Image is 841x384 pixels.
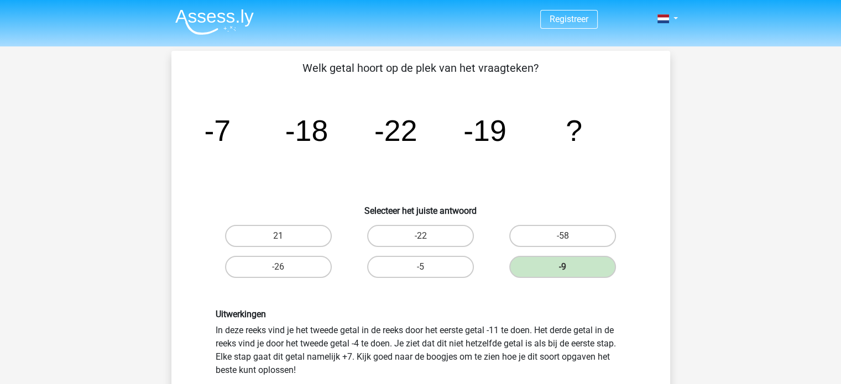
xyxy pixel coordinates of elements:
tspan: -22 [374,114,417,147]
img: Assessly [175,9,254,35]
tspan: -7 [204,114,231,147]
tspan: -18 [285,114,328,147]
label: -22 [367,225,474,247]
tspan: -19 [463,114,506,147]
label: -58 [509,225,616,247]
h6: Selecteer het juiste antwoord [189,197,652,216]
label: -5 [367,256,474,278]
label: 21 [225,225,332,247]
label: -9 [509,256,616,278]
tspan: ? [566,114,582,147]
h6: Uitwerkingen [216,309,626,319]
a: Registreer [550,14,588,24]
p: Welk getal hoort op de plek van het vraagteken? [189,60,652,76]
label: -26 [225,256,332,278]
